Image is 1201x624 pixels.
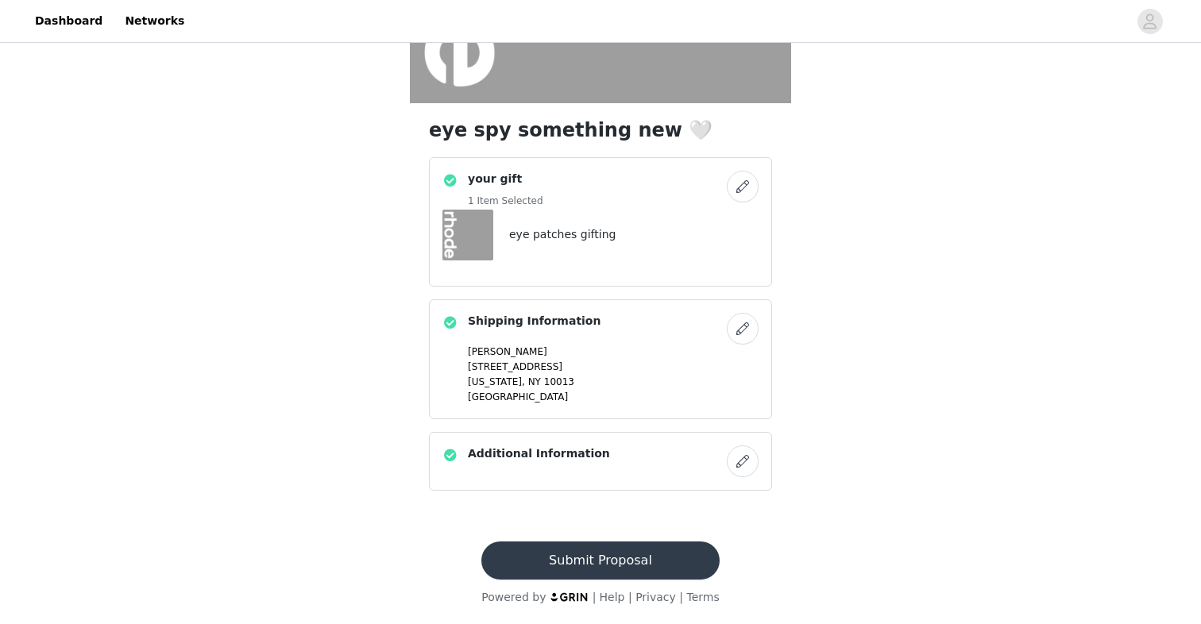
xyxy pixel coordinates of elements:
[679,591,683,603] span: |
[468,345,759,359] p: [PERSON_NAME]
[468,445,610,462] h4: Additional Information
[442,210,493,260] img: eye patches gifting
[635,591,676,603] a: Privacy
[686,591,719,603] a: Terms
[429,432,772,491] div: Additional Information
[429,116,772,144] h1: eye spy something new 🤍
[468,376,525,387] span: [US_STATE],
[509,226,616,243] h4: eye patches gifting
[593,591,597,603] span: |
[481,541,719,580] button: Submit Proposal
[481,591,546,603] span: Powered by
[528,376,541,387] span: NY
[468,194,543,208] h5: 1 Item Selected
[115,3,194,39] a: Networks
[600,591,625,603] a: Help
[468,360,759,374] p: [STREET_ADDRESS]
[544,376,574,387] span: 10013
[468,390,759,404] p: [GEOGRAPHIC_DATA]
[550,591,589,602] img: logo
[628,591,632,603] span: |
[429,157,772,287] div: your gift
[25,3,112,39] a: Dashboard
[429,299,772,419] div: Shipping Information
[468,313,600,329] h4: Shipping Information
[1142,9,1157,34] div: avatar
[468,171,543,187] h4: your gift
